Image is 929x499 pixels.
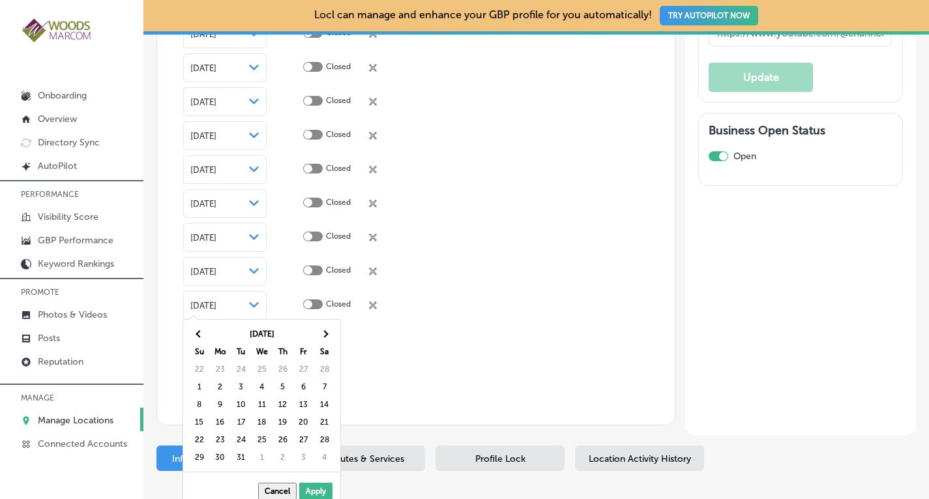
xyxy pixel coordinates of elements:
button: Update [709,63,813,92]
p: Visibility Score [38,211,98,222]
td: 26 [273,361,293,378]
td: 2 [210,378,231,396]
td: 15 [189,414,210,431]
td: 26 [273,431,293,449]
span: [DATE] [190,131,216,141]
td: 22 [189,361,210,378]
td: 1 [189,378,210,396]
p: Reputation [38,356,83,367]
p: Closed [326,198,351,210]
p: AutoPilot [38,160,77,172]
td: 7 [314,378,335,396]
td: 25 [252,361,273,378]
td: 12 [273,396,293,414]
th: [DATE] [210,325,314,343]
span: [DATE] [190,165,216,175]
span: [DATE] [190,63,216,73]
td: 25 [252,431,273,449]
td: 19 [273,414,293,431]
p: Photos & Videos [38,309,107,320]
td: 1 [252,449,273,466]
p: Closed [326,130,351,142]
th: Su [189,343,210,361]
td: 23 [210,361,231,378]
td: 31 [231,449,252,466]
p: Keyword Rankings [38,258,114,269]
th: We [252,343,273,361]
button: TRY AUTOPILOT NOW [660,6,758,25]
p: Posts [38,333,60,344]
p: GBP Performance [38,235,113,246]
td: 17 [231,414,252,431]
p: Closed [326,299,351,312]
td: 29 [189,449,210,466]
td: 3 [231,378,252,396]
td: 27 [293,361,314,378]
th: Th [273,343,293,361]
td: 23 [210,431,231,449]
p: Closed [326,164,351,176]
td: 4 [314,449,335,466]
td: 14 [314,396,335,414]
td: 5 [273,378,293,396]
td: 8 [189,396,210,414]
th: Mo [210,343,231,361]
span: Attributes & Services [317,453,404,464]
th: Fr [293,343,314,361]
span: Location Activity History [589,453,691,464]
td: 10 [231,396,252,414]
td: 28 [314,361,335,378]
td: 4 [252,378,273,396]
p: Manage Locations [38,415,113,426]
p: Connected Accounts [38,438,127,449]
p: Closed [326,265,351,278]
td: 22 [189,431,210,449]
h3: Business Open Status [709,123,892,138]
td: 21 [314,414,335,431]
span: Profile Lock [475,453,525,464]
td: 28 [314,431,335,449]
td: 24 [231,361,252,378]
p: Directory Sync [38,137,100,148]
span: [DATE] [190,199,216,209]
td: 27 [293,431,314,449]
td: 11 [252,396,273,414]
td: 3 [293,449,314,466]
th: Sa [314,343,335,361]
td: 6 [293,378,314,396]
td: 24 [231,431,252,449]
img: 4a29b66a-e5ec-43cd-850c-b989ed1601aaLogo_Horizontal_BerryOlive_1000.jpg [21,17,93,44]
p: Closed [326,232,351,244]
p: Onboarding [38,90,87,101]
td: 30 [210,449,231,466]
label: Open [733,151,756,162]
span: [DATE] [190,233,216,243]
span: [DATE] [190,97,216,107]
td: 18 [252,414,273,431]
th: Tu [231,343,252,361]
td: 13 [293,396,314,414]
td: 9 [210,396,231,414]
p: Closed [326,62,351,74]
span: [DATE] [190,267,216,277]
span: [DATE] [190,301,216,310]
td: 2 [273,449,293,466]
td: 20 [293,414,314,431]
span: Info, Hours, Categories [172,453,270,464]
p: Closed [326,96,351,108]
p: Overview [38,113,77,125]
td: 16 [210,414,231,431]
